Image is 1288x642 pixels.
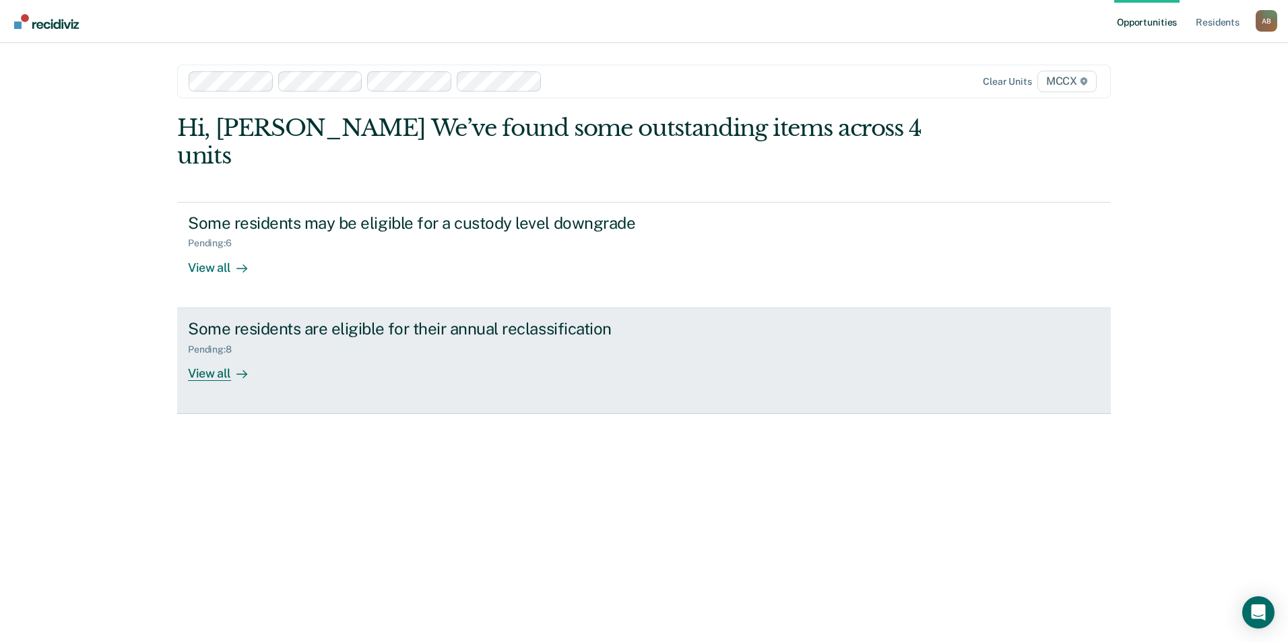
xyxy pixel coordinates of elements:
[188,238,243,249] div: Pending : 6
[1242,596,1275,629] div: Open Intercom Messenger
[177,114,924,170] div: Hi, [PERSON_NAME] We’ve found some outstanding items across 4 units
[14,14,79,29] img: Recidiviz
[177,308,1111,414] a: Some residents are eligible for their annual reclassificationPending:8View all
[188,249,263,275] div: View all
[177,202,1111,308] a: Some residents may be eligible for a custody level downgradePending:6View all
[188,355,263,381] div: View all
[188,213,661,233] div: Some residents may be eligible for a custody level downgrade
[1256,10,1277,32] div: A B
[1037,71,1097,92] span: MCCX
[983,76,1032,87] div: Clear units
[1256,10,1277,32] button: Profile dropdown button
[188,344,243,355] div: Pending : 8
[188,319,661,338] div: Some residents are eligible for their annual reclassification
